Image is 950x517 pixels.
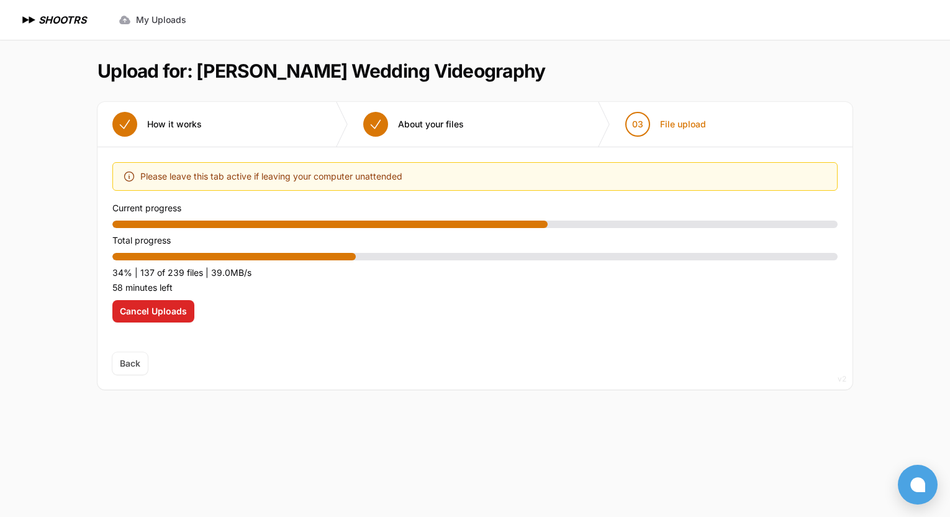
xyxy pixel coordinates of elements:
[120,305,187,318] span: Cancel Uploads
[20,12,38,27] img: SHOOTRS
[38,12,86,27] h1: SHOOTRS
[112,300,194,323] button: Cancel Uploads
[136,14,186,26] span: My Uploads
[660,118,706,130] span: File upload
[898,465,938,505] button: Open chat window
[398,118,464,130] span: About your files
[97,60,545,82] h1: Upload for: [PERSON_NAME] Wedding Videography
[112,265,838,280] p: 34% | 137 of 239 files | 39.0MB/s
[838,372,846,387] div: v2
[112,201,838,216] p: Current progress
[112,233,838,248] p: Total progress
[147,118,202,130] span: How it works
[97,102,217,147] button: How it works
[632,118,643,130] span: 03
[111,9,194,31] a: My Uploads
[348,102,479,147] button: About your files
[112,280,838,295] p: 58 minutes left
[20,12,86,27] a: SHOOTRS SHOOTRS
[140,169,402,184] span: Please leave this tab active if leaving your computer unattended
[610,102,721,147] button: 03 File upload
